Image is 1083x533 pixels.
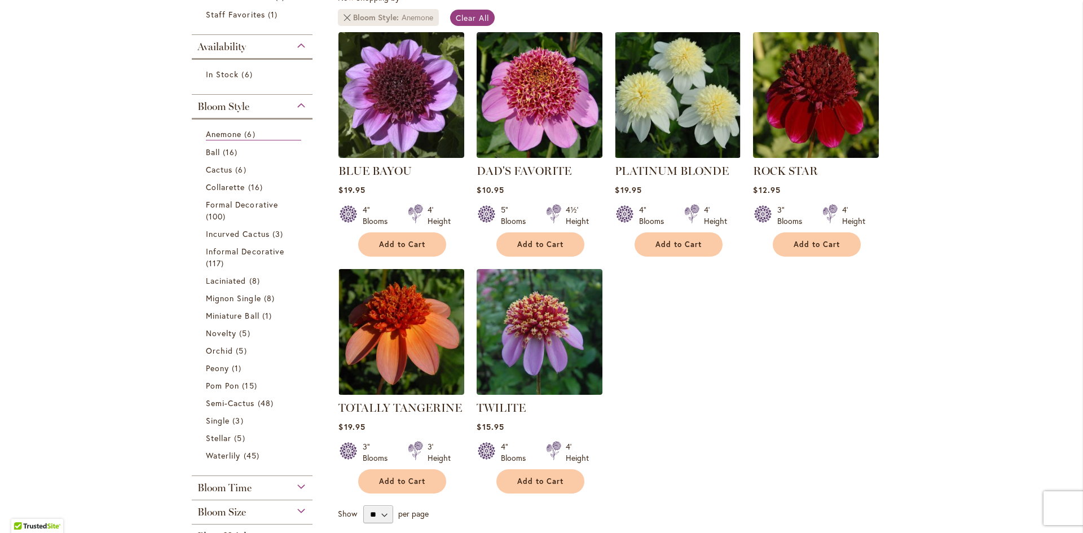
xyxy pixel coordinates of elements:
[338,421,365,432] span: $19.95
[566,204,589,227] div: 4½' Height
[206,164,232,175] span: Cactus
[206,380,239,391] span: Pom Pon
[206,164,301,175] a: Cactus 6
[655,240,702,249] span: Add to Cart
[239,327,253,339] span: 5
[363,441,394,464] div: 3" Blooms
[477,149,602,160] a: DAD'S FAVORITE
[566,441,589,464] div: 4' Height
[206,397,301,409] a: Semi-Cactus 48
[248,181,266,193] span: 16
[206,345,301,356] a: Orchid 5
[338,184,365,195] span: $19.95
[206,275,301,287] a: Laciniated 8
[272,228,286,240] span: 3
[477,164,571,178] a: DAD'S FAVORITE
[398,508,429,519] span: per page
[197,41,246,53] span: Availability
[206,380,301,391] a: Pom Pon 15
[206,432,301,444] a: Stellar 5
[338,269,464,395] img: TOTALLY TANGERINE
[206,146,301,158] a: Ball 16
[235,164,249,175] span: 6
[206,181,301,193] a: Collarette 16
[206,362,301,374] a: Peony 1
[206,147,220,157] span: Ball
[753,32,879,158] img: ROCK STAR
[496,232,584,257] button: Add to Cart
[358,469,446,494] button: Add to Cart
[428,204,451,227] div: 4' Height
[206,275,246,286] span: Laciniated
[206,292,301,304] a: Mignon Single 8
[501,204,532,227] div: 5" Blooms
[197,506,246,518] span: Bloom Size
[477,32,602,158] img: DAD'S FAVORITE
[232,415,246,426] span: 3
[206,246,284,257] span: Informal Decorative
[206,433,231,443] span: Stellar
[501,441,532,464] div: 4" Blooms
[338,32,464,158] img: BLUE BAYOU
[635,232,723,257] button: Add to Cart
[223,146,240,158] span: 16
[338,508,357,519] span: Show
[753,184,780,195] span: $12.95
[8,493,40,525] iframe: Launch Accessibility Center
[206,328,236,338] span: Novelty
[477,421,504,432] span: $15.95
[363,204,394,227] div: 4" Blooms
[206,182,245,192] span: Collarette
[842,204,865,227] div: 4' Height
[477,401,526,415] a: TWILITE
[206,345,233,356] span: Orchid
[206,9,265,20] span: Staff Favorites
[615,32,741,158] img: PLATINUM BLONDE
[773,232,861,257] button: Add to Cart
[428,441,451,464] div: 3' Height
[344,14,350,21] a: Remove Bloom Style Anemone
[258,397,276,409] span: 48
[477,386,602,397] a: TWILITE
[264,292,278,304] span: 8
[402,12,433,23] div: Anemone
[206,210,228,222] span: 100
[338,401,462,415] a: TOTALLY TANGERINE
[249,275,263,287] span: 8
[241,68,255,80] span: 6
[206,415,301,426] a: Single 3
[517,477,563,486] span: Add to Cart
[244,450,262,461] span: 45
[753,149,879,160] a: ROCK STAR
[206,310,301,321] a: Miniature Ball 1
[206,398,255,408] span: Semi-Cactus
[206,257,227,269] span: 117
[639,204,671,227] div: 4" Blooms
[338,149,464,160] a: BLUE BAYOU
[206,310,259,321] span: Miniature Ball
[517,240,563,249] span: Add to Cart
[206,363,229,373] span: Peony
[242,380,259,391] span: 15
[450,10,495,26] a: Clear All
[206,245,301,269] a: Informal Decorative 117
[206,228,270,239] span: Incurved Cactus
[477,269,602,395] img: TWILITE
[206,327,301,339] a: Novelty 5
[777,204,809,227] div: 3" Blooms
[206,68,301,80] a: In Stock 6
[794,240,840,249] span: Add to Cart
[206,199,301,222] a: Formal Decorative 100
[236,345,249,356] span: 5
[753,164,818,178] a: ROCK STAR
[379,240,425,249] span: Add to Cart
[206,69,239,80] span: In Stock
[379,477,425,486] span: Add to Cart
[206,415,230,426] span: Single
[197,100,249,113] span: Bloom Style
[268,8,280,20] span: 1
[206,228,301,240] a: Incurved Cactus 3
[234,432,248,444] span: 5
[496,469,584,494] button: Add to Cart
[206,293,261,303] span: Mignon Single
